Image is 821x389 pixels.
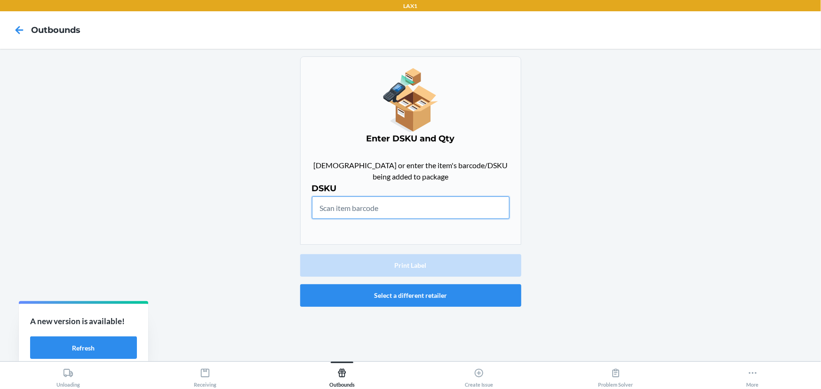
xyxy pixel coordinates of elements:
[598,364,633,388] div: Problem Solver
[312,182,510,194] h4: DSKU
[30,336,137,359] button: Refresh
[312,132,510,145] h4: Enter DSKU and Qty
[465,364,493,388] div: Create Issue
[56,364,80,388] div: Unloading
[747,364,759,388] div: More
[547,362,684,388] button: Problem Solver
[411,362,548,388] button: Create Issue
[684,362,821,388] button: More
[329,364,355,388] div: Outbounds
[30,315,137,327] p: A new version is available!
[404,2,418,10] p: LAX1
[194,364,216,388] div: Receiving
[31,24,80,36] h4: Outbounds
[300,254,521,277] button: Print Label
[300,284,521,307] button: Select a different retailer
[312,196,510,219] input: Scan item barcode
[274,362,411,388] button: Outbounds
[312,160,510,182] p: [DEMOGRAPHIC_DATA] or enter the item's barcode/DSKU being added to package
[137,362,274,388] button: Receiving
